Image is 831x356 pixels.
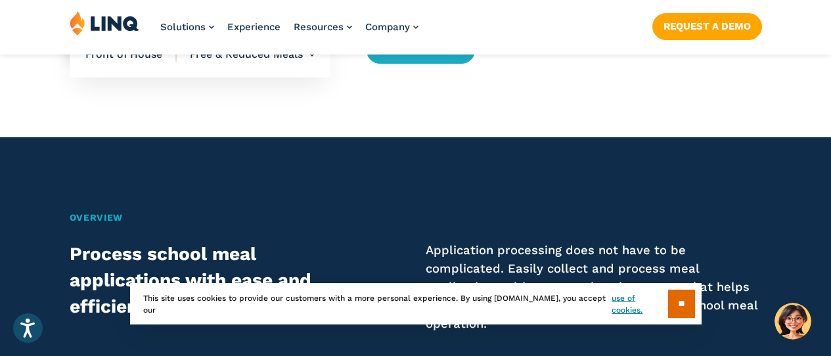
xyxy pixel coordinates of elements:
[227,21,281,33] a: Experience
[652,11,762,39] nav: Button Navigation
[70,11,139,35] img: LINQ | K‑12 Software
[612,292,667,316] a: use of cookies.
[70,241,346,320] h2: Process school meal applications with ease and efficiency
[85,47,177,62] span: Front of House
[130,283,702,324] div: This site uses cookies to provide our customers with a more personal experience. By using [DOMAIN...
[775,303,811,340] button: Hello, have a question? Let’s chat.
[294,21,352,33] a: Resources
[294,21,344,33] span: Resources
[177,32,315,78] li: Free & Reduced Meals
[652,13,762,39] a: Request a Demo
[365,21,418,33] a: Company
[160,11,418,54] nav: Primary Navigation
[160,21,206,33] span: Solutions
[160,21,214,33] a: Solutions
[365,21,410,33] span: Company
[70,211,762,225] h2: Overview
[426,241,761,333] p: Application processing does not have to be complicated. Easily collect and process meal applicati...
